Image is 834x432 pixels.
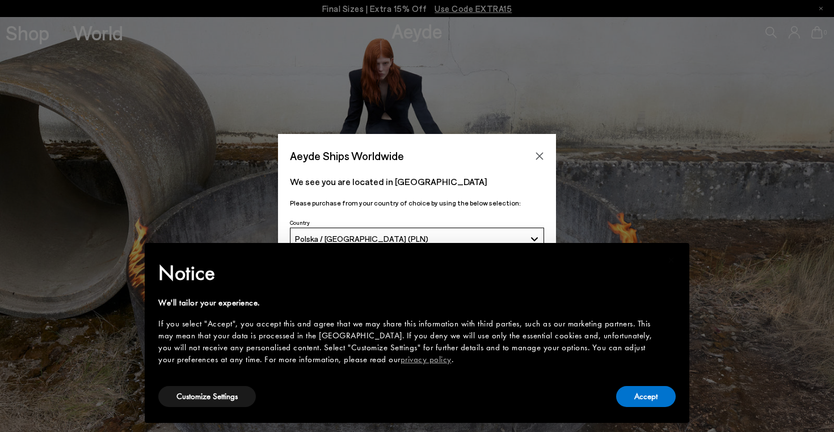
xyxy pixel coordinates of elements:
span: Aeyde Ships Worldwide [290,146,404,166]
a: privacy policy [401,354,452,365]
h2: Notice [158,258,658,288]
button: Close [531,148,548,165]
p: We see you are located in [GEOGRAPHIC_DATA] [290,175,544,188]
div: If you select "Accept", you accept this and agree that we may share this information with third p... [158,318,658,366]
span: Country [290,219,310,226]
p: Please purchase from your country of choice by using the below selection: [290,198,544,208]
span: × [668,251,675,269]
button: Close this notice [658,246,685,274]
button: Customize Settings [158,386,256,407]
button: Accept [616,386,676,407]
div: We'll tailor your experience. [158,297,658,309]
